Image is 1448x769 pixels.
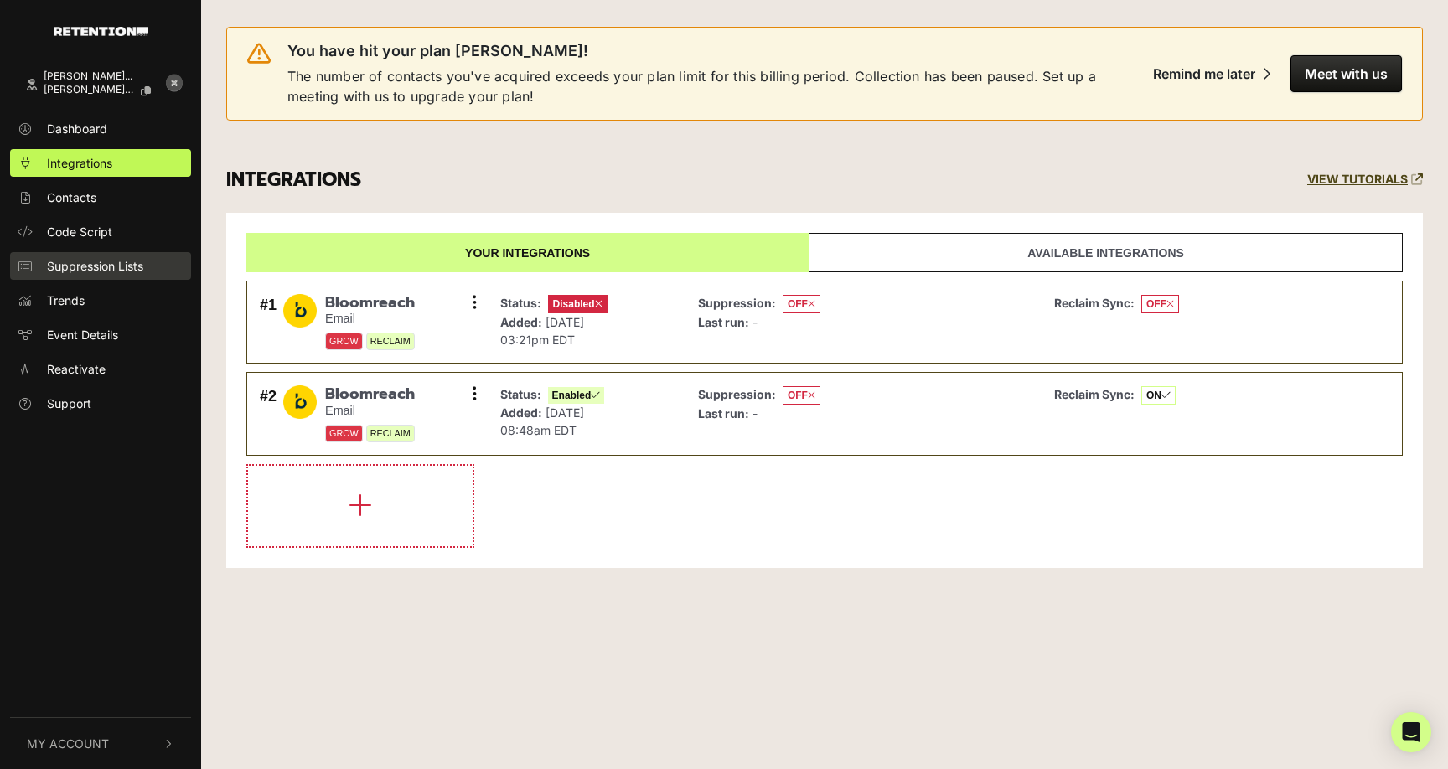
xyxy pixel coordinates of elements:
span: RECLAIM [366,425,415,442]
div: [PERSON_NAME]... [44,70,164,82]
span: Dashboard [47,120,107,137]
span: My Account [27,735,109,752]
a: Suppression Lists [10,252,191,280]
button: Remind me later [1140,55,1284,92]
span: Trends [47,292,85,309]
button: Meet with us [1290,55,1402,92]
a: Event Details [10,321,191,348]
a: Your integrations [246,233,809,272]
span: Integrations [47,154,112,172]
strong: Last run: [698,406,749,421]
img: Retention.com [54,27,148,36]
span: Contacts [47,188,96,206]
span: The number of contacts you've acquired exceeds your plan limit for this billing period. Collectio... [287,66,1125,106]
a: Trends [10,286,191,314]
span: Support [47,395,91,412]
span: Disabled [548,295,608,313]
div: Remind me later [1153,65,1255,82]
span: OFF [783,295,820,313]
span: - [752,315,758,329]
span: GROW [325,333,363,350]
small: Email [325,404,415,418]
strong: Added: [500,405,542,420]
span: [PERSON_NAME].[PERSON_NAME]+tes... [44,84,135,95]
span: Code Script [47,223,112,240]
a: Integrations [10,149,191,177]
small: Email [325,312,415,326]
span: [DATE] 03:21pm EDT [500,315,584,347]
a: Dashboard [10,115,191,142]
img: Bloomreach [283,294,317,328]
div: Open Intercom Messenger [1391,712,1431,752]
div: #1 [260,294,277,351]
a: Support [10,390,191,417]
span: Bloomreach [325,385,415,404]
a: Code Script [10,218,191,245]
span: RECLAIM [366,333,415,350]
strong: Status: [500,296,541,310]
a: Contacts [10,183,191,211]
strong: Last run: [698,315,749,329]
h3: INTEGRATIONS [226,168,361,192]
img: Bloomreach [283,385,317,419]
strong: Suppression: [698,296,776,310]
strong: Reclaim Sync: [1054,387,1135,401]
span: OFF [1141,295,1179,313]
a: Available integrations [809,233,1403,272]
strong: Added: [500,315,542,329]
span: You have hit your plan [PERSON_NAME]! [287,41,588,61]
strong: Reclaim Sync: [1054,296,1135,310]
span: Suppression Lists [47,257,143,275]
span: Enabled [548,387,605,404]
span: GROW [325,425,363,442]
a: [PERSON_NAME]... [PERSON_NAME].[PERSON_NAME]+tes... [10,63,158,108]
span: OFF [783,386,820,405]
a: VIEW TUTORIALS [1307,173,1423,187]
button: My Account [10,718,191,769]
span: - [752,406,758,421]
strong: Status: [500,387,541,401]
a: Reactivate [10,355,191,383]
strong: Suppression: [698,387,776,401]
span: Bloomreach [325,294,415,312]
div: #2 [260,385,277,442]
span: ON [1141,386,1176,405]
span: Reactivate [47,360,106,378]
span: Event Details [47,326,118,343]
